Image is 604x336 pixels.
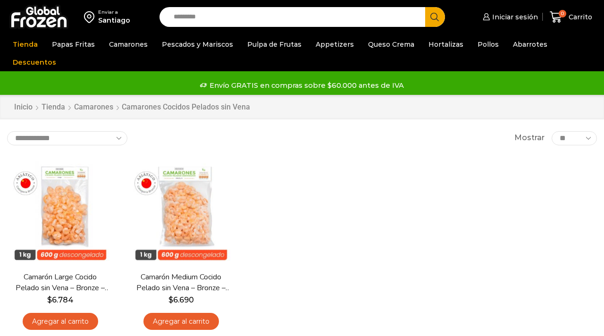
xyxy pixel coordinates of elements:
[243,35,306,53] a: Pulpa de Frutas
[47,35,100,53] a: Papas Fritas
[425,7,445,27] button: Search button
[480,8,538,26] a: Iniciar sesión
[8,53,61,71] a: Descuentos
[157,35,238,53] a: Pescados y Mariscos
[84,9,98,25] img: address-field-icon.svg
[23,313,98,330] a: Agregar al carrito: “Camarón Large Cocido Pelado sin Vena - Bronze - Caja 10 kg”
[98,16,130,25] div: Santiago
[133,272,229,294] a: Camarón Medium Cocido Pelado sin Vena – Bronze – Caja 10 kg
[168,295,173,304] span: $
[143,313,219,330] a: Agregar al carrito: “Camarón Medium Cocido Pelado sin Vena - Bronze - Caja 10 kg”
[14,102,33,113] a: Inicio
[41,102,66,113] a: Tienda
[47,295,74,304] bdi: 6.784
[424,35,468,53] a: Hortalizas
[8,35,42,53] a: Tienda
[104,35,152,53] a: Camarones
[14,102,250,113] nav: Breadcrumb
[7,131,127,145] select: Pedido de la tienda
[559,10,566,17] span: 0
[122,102,250,111] h1: Camarones Cocidos Pelados sin Vena
[168,295,194,304] bdi: 6.690
[47,295,52,304] span: $
[363,35,419,53] a: Queso Crema
[473,35,503,53] a: Pollos
[508,35,552,53] a: Abarrotes
[490,12,538,22] span: Iniciar sesión
[74,102,114,113] a: Camarones
[547,6,595,28] a: 0 Carrito
[12,272,108,294] a: Camarón Large Cocido Pelado sin Vena – Bronze – Caja 10 kg
[311,35,359,53] a: Appetizers
[514,133,545,143] span: Mostrar
[98,9,130,16] div: Enviar a
[566,12,592,22] span: Carrito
